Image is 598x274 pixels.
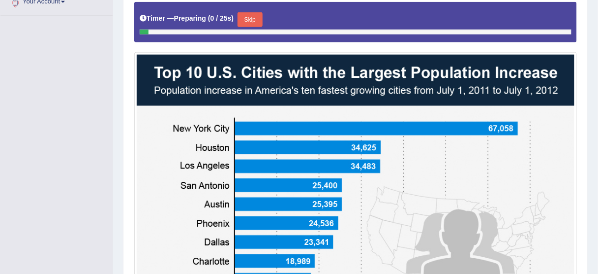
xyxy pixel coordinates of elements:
b: 0 / 25s [210,14,232,22]
b: ( [208,14,210,22]
h5: Timer — [140,15,234,22]
b: ) [232,14,234,22]
b: Preparing [174,14,206,22]
button: Skip [238,12,262,27]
